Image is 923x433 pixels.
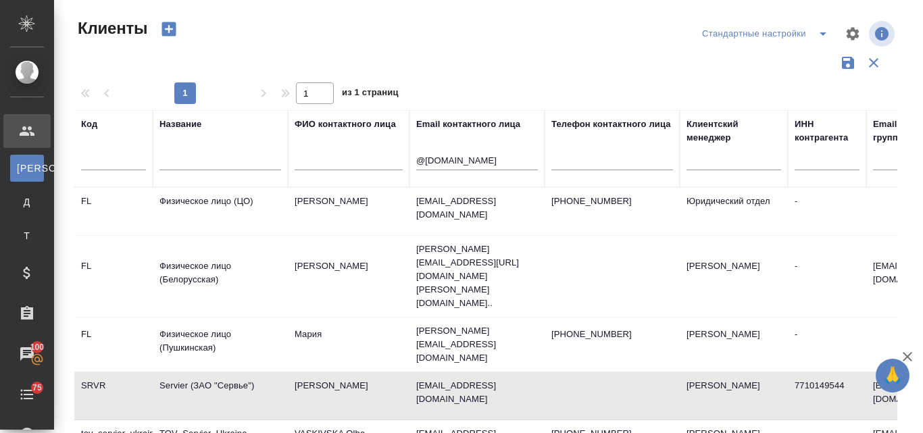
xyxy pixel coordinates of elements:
td: - [788,188,866,235]
p: [PHONE_NUMBER] [551,328,673,341]
td: [PERSON_NAME] [288,253,409,300]
td: Физическое лицо (ЦО) [153,188,288,235]
td: Юридический отдел [680,188,788,235]
span: Клиенты [74,18,147,39]
td: - [788,253,866,300]
div: Клиентский менеджер [687,118,781,145]
p: [PHONE_NUMBER] [551,195,673,208]
div: Телефон контактного лица [551,118,671,131]
td: 7710149544 [788,372,866,419]
span: из 1 страниц [342,84,399,104]
button: 🙏 [876,359,909,392]
p: [EMAIL_ADDRESS][DOMAIN_NAME] [416,379,538,406]
a: 100 [3,337,51,371]
div: ФИО контактного лица [295,118,396,131]
td: [PERSON_NAME] [680,372,788,419]
p: [EMAIL_ADDRESS][DOMAIN_NAME] [416,195,538,222]
td: Физическое лицо (Пушкинская) [153,321,288,368]
td: FL [74,188,153,235]
span: 75 [24,381,50,394]
td: - [788,321,866,368]
span: Д [17,195,37,209]
span: 🙏 [881,361,904,390]
td: Мария [288,321,409,368]
p: [PERSON_NAME][EMAIL_ADDRESS][DOMAIN_NAME] [416,324,538,365]
td: [PERSON_NAME] [288,372,409,419]
button: Создать [153,18,185,41]
button: Сохранить фильтры [835,50,861,76]
button: Сбросить фильтры [861,50,887,76]
td: SRVR [74,372,153,419]
td: Servier (ЗАО "Сервье") [153,372,288,419]
div: Email контактного лица [416,118,520,131]
span: Посмотреть информацию [869,21,897,47]
td: FL [74,321,153,368]
div: ИНН контрагента [795,118,859,145]
div: Код [81,118,97,131]
td: FL [74,253,153,300]
p: [PERSON_NAME][EMAIL_ADDRESS][URL][DOMAIN_NAME][PERSON_NAME][DOMAIN_NAME].. [416,243,538,310]
span: 100 [22,340,53,354]
span: Настроить таблицу [837,18,869,50]
a: Т [10,222,44,249]
td: [PERSON_NAME] [680,253,788,300]
td: [PERSON_NAME] [288,188,409,235]
div: Название [159,118,201,131]
span: [PERSON_NAME] [17,161,37,175]
div: split button [699,23,837,45]
a: [PERSON_NAME] [10,155,44,182]
td: [PERSON_NAME] [680,321,788,368]
a: 75 [3,378,51,411]
span: Т [17,229,37,243]
td: Физическое лицо (Белорусская) [153,253,288,300]
a: Д [10,188,44,215]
